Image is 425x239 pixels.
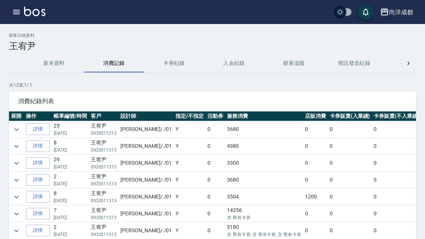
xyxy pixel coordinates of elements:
span: 消費紀錄列表 [18,98,407,105]
td: 0 [206,121,225,138]
th: 店販消費 [303,111,328,121]
td: [PERSON_NAME] / /01 [119,138,174,155]
td: 王宥尹 [89,189,119,205]
td: Y [174,222,206,239]
td: 0 [303,155,328,171]
td: 王宥尹 [89,138,119,155]
p: 含 舊有卡券, 含 舊有卡券, 含 舊有卡券 [227,231,301,238]
td: 25 [52,121,89,138]
p: [DATE] [54,164,87,170]
button: expand row [11,174,22,186]
td: 2 [52,172,89,188]
a: 詳情 [26,157,50,169]
td: [PERSON_NAME] / /01 [119,206,174,222]
td: 0 [328,172,372,188]
td: 8 [52,138,89,155]
button: expand row [11,208,22,219]
td: 0 [328,222,372,239]
td: 29 [52,155,89,171]
th: 客戶 [89,111,119,121]
p: [DATE] [54,197,87,204]
p: 0920511313 [91,147,117,153]
p: 0920511313 [91,130,117,137]
td: 3300 [225,155,303,171]
td: Y [174,138,206,155]
button: expand row [11,191,22,203]
td: 5180 [225,222,303,239]
p: [DATE] [54,180,87,187]
p: 0920511313 [91,164,117,170]
td: Y [174,121,206,138]
td: 王宥尹 [89,155,119,171]
td: [PERSON_NAME] / /01 [119,155,174,171]
td: 0 [328,121,372,138]
td: 3504 [225,189,303,205]
th: 操作 [24,111,52,121]
td: 14356 [225,206,303,222]
button: expand row [11,141,22,152]
a: 詳情 [26,208,50,219]
h3: 王宥尹 [9,41,416,51]
div: 尚洋成都 [389,8,413,17]
td: 0 [372,172,421,188]
th: 活動券 [206,111,225,121]
p: [DATE] [54,147,87,153]
td: 8 [52,189,89,205]
td: 0 [328,138,372,155]
td: 0 [372,222,421,239]
td: 0 [206,222,225,239]
th: 展開 [9,111,24,121]
th: 指定/不指定 [174,111,206,121]
td: 0 [328,206,372,222]
button: 消費記錄 [84,54,144,72]
p: 0920511313 [91,214,117,221]
button: 入金紀錄 [204,54,264,72]
th: 卡券販賣(不入業績) [372,111,421,121]
td: 0 [303,121,328,138]
td: 0 [303,206,328,222]
a: 詳情 [26,225,50,236]
td: Y [174,206,206,222]
a: 詳情 [26,123,50,135]
td: 王宥尹 [89,222,119,239]
td: 0 [206,189,225,205]
button: 卡券紀錄 [144,54,204,72]
button: expand row [11,225,22,236]
th: 服務消費 [225,111,303,121]
button: expand row [11,158,22,169]
td: 0 [328,189,372,205]
td: 王宥尹 [89,121,119,138]
td: Y [174,155,206,171]
p: 0920511313 [91,197,117,204]
td: 0 [328,155,372,171]
p: [DATE] [54,130,87,137]
button: save [358,5,373,20]
button: 尚洋成都 [377,5,416,20]
td: 4980 [225,138,303,155]
p: 含 舊有卡券 [227,214,301,221]
button: 顧客追蹤 [264,54,324,72]
a: 詳情 [26,174,50,186]
td: [PERSON_NAME] / /01 [119,189,174,205]
td: Y [174,189,206,205]
button: expand row [11,124,22,135]
td: 0 [372,189,421,205]
td: Y [174,172,206,188]
td: 0 [372,155,421,171]
td: 0 [303,222,328,239]
td: 1200 [303,189,328,205]
td: 2 [52,222,89,239]
td: 0 [206,138,225,155]
td: [PERSON_NAME] / /01 [119,121,174,138]
th: 帳單編號/時間 [52,111,89,121]
th: 設計師 [119,111,174,121]
td: 0 [206,172,225,188]
td: [PERSON_NAME] / /01 [119,172,174,188]
p: 共 12 筆, 1 / 1 [9,82,416,89]
th: 卡券販賣(入業績) [328,111,372,121]
button: 簡訊發送紀錄 [324,54,384,72]
td: 0 [206,206,225,222]
h2: 顧客詳細資料 [9,33,416,38]
td: 7 [52,206,89,222]
a: 詳情 [26,191,50,203]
